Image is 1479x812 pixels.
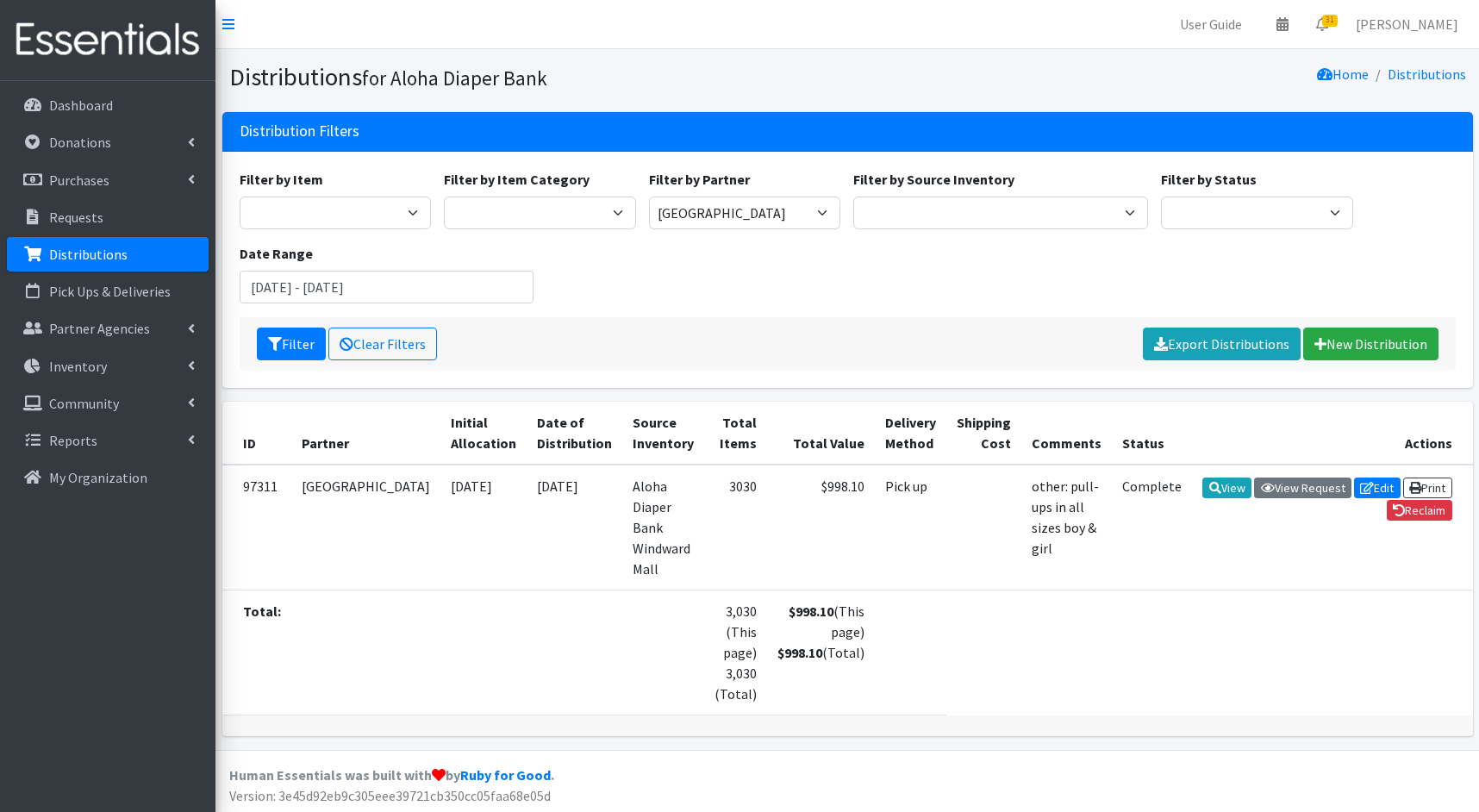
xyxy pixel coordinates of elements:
td: $998.10 [767,465,875,590]
strong: $998.10 [789,603,833,620]
p: Community [49,395,119,412]
label: Date Range [240,243,313,264]
th: Date of Distribution [527,402,622,465]
th: Delivery Method [875,402,946,465]
p: Partner Agencies [49,320,150,337]
strong: $998.10 [777,644,822,661]
a: User Guide [1166,7,1256,41]
label: Filter by Item [240,169,323,190]
p: Distributions [49,246,128,263]
a: Partner Agencies [7,311,209,346]
p: Purchases [49,172,109,189]
a: Ruby for Good [460,766,551,784]
span: Version: 3e45d92eb9c305eee39721cb350cc05faa68e05d [229,787,551,804]
td: [GEOGRAPHIC_DATA] [291,465,440,590]
th: Total Value [767,402,875,465]
th: Actions [1192,402,1473,465]
td: 97311 [222,465,291,590]
p: Inventory [49,358,107,375]
p: Reports [49,432,97,449]
a: Home [1317,66,1369,83]
img: HumanEssentials [7,11,209,69]
a: Clear Filters [328,328,437,360]
a: Donations [7,125,209,159]
p: Pick Ups & Deliveries [49,283,171,300]
th: Source Inventory [622,402,704,465]
a: 31 [1302,7,1342,41]
strong: Human Essentials was built with by . [229,766,554,784]
td: 3030 [704,465,767,590]
a: New Distribution [1303,328,1438,360]
td: Aloha Diaper Bank Windward Mall [622,465,704,590]
td: Complete [1112,465,1192,590]
th: Comments [1021,402,1112,465]
button: Filter [257,328,326,360]
p: Requests [49,209,103,226]
td: [DATE] [440,465,527,590]
label: Filter by Item Category [444,169,590,190]
a: My Organization [7,460,209,495]
td: Pick up [875,465,946,590]
a: [PERSON_NAME] [1342,7,1472,41]
th: Shipping Cost [946,402,1021,465]
td: other: pull-ups in all sizes boy & girl [1021,465,1112,590]
th: Total Items [704,402,767,465]
a: Distributions [7,237,209,272]
p: Dashboard [49,97,113,114]
td: 3,030 (This page) 3,030 (Total) [704,590,767,715]
a: Pick Ups & Deliveries [7,274,209,309]
a: Reclaim [1387,500,1452,521]
p: Donations [49,134,111,151]
th: Partner [291,402,440,465]
a: Inventory [7,349,209,384]
th: Initial Allocation [440,402,527,465]
a: Purchases [7,163,209,197]
a: Community [7,386,209,421]
a: Print [1403,478,1452,498]
label: Filter by Status [1161,169,1257,190]
a: View Request [1254,478,1351,498]
a: Requests [7,200,209,234]
p: My Organization [49,469,147,486]
label: Filter by Source Inventory [853,169,1014,190]
th: Status [1112,402,1192,465]
label: Filter by Partner [649,169,750,190]
span: 31 [1322,15,1338,27]
a: Reports [7,423,209,458]
td: (This page) (Total) [767,590,875,715]
a: Distributions [1388,66,1466,83]
input: January 1, 2011 - December 31, 2011 [240,271,534,303]
small: for Aloha Diaper Bank [362,66,547,91]
a: Export Distributions [1143,328,1301,360]
th: ID [222,402,291,465]
h3: Distribution Filters [240,122,359,141]
a: Edit [1354,478,1401,498]
a: Dashboard [7,88,209,122]
strong: Total: [243,603,281,620]
h1: Distributions [229,62,841,92]
a: View [1202,478,1251,498]
td: [DATE] [527,465,622,590]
